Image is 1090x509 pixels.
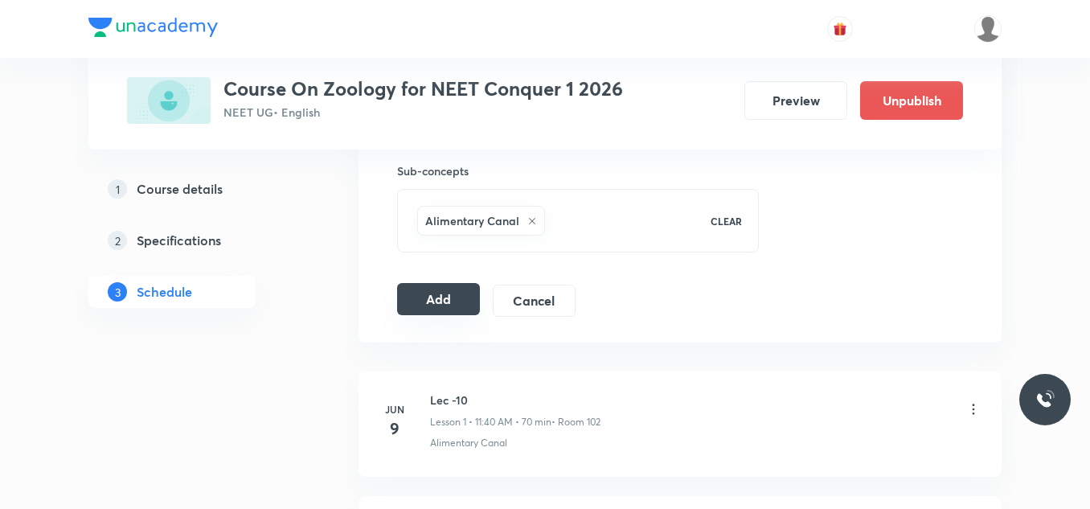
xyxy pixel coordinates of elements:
[88,173,307,205] a: 1Course details
[108,282,127,302] p: 3
[430,436,507,450] p: Alimentary Canal
[379,402,411,417] h6: Jun
[827,16,853,42] button: avatar
[88,224,307,257] a: 2Specifications
[974,15,1002,43] img: Saniya Tarannum
[108,179,127,199] p: 1
[860,81,963,120] button: Unpublish
[223,104,623,121] p: NEET UG • English
[397,283,480,315] button: Add
[88,18,218,41] a: Company Logo
[108,231,127,250] p: 2
[425,212,519,229] h6: Alimentary Canal
[711,214,742,228] p: CLEAR
[493,285,576,317] button: Cancel
[137,282,192,302] h5: Schedule
[397,162,759,179] h6: Sub-concepts
[137,231,221,250] h5: Specifications
[430,392,600,408] h6: Lec -10
[88,18,218,37] img: Company Logo
[379,417,411,441] h4: 9
[137,179,223,199] h5: Course details
[833,22,847,36] img: avatar
[430,415,551,429] p: Lesson 1 • 11:40 AM • 70 min
[127,77,211,124] img: BE4270BA-3572-400A-9BE4-5A90F2FEB3FA_plus.png
[223,77,623,101] h3: Course On Zoology for NEET Conquer 1 2026
[744,81,847,120] button: Preview
[551,415,600,429] p: • Room 102
[1035,390,1055,409] img: ttu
